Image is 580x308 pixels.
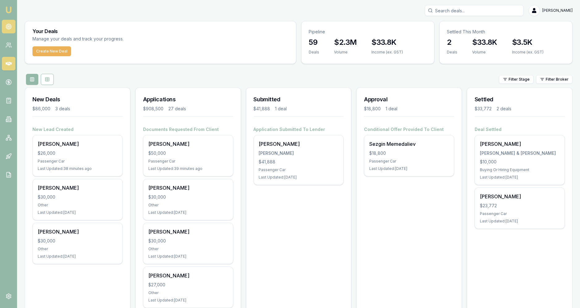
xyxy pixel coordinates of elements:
div: [PERSON_NAME] [148,272,228,279]
h3: Your Deals [32,29,289,34]
div: [PERSON_NAME] [38,140,117,148]
div: $908,500 [143,106,163,112]
div: $10,000 [480,159,560,165]
div: $33,772 [475,106,492,112]
div: Passenger Car [480,211,560,216]
div: Income (ex. GST) [372,50,403,55]
div: Deals [447,50,458,55]
div: Other [38,247,117,251]
p: Pipeline [309,29,427,35]
div: [PERSON_NAME] [259,140,339,148]
span: [PERSON_NAME] [542,8,573,13]
div: Last Updated: 38 minutes ago [38,166,117,171]
div: Other [148,247,228,251]
div: Last Updated: [DATE] [369,166,449,171]
div: $30,000 [148,238,228,244]
div: Last Updated: [DATE] [148,298,228,303]
h3: Approval [364,95,454,104]
div: Passenger Car [148,159,228,164]
h4: New Lead Created [32,126,123,133]
div: $50,000 [148,150,228,156]
div: $41,888 [254,106,270,112]
h3: 59 [309,37,320,47]
div: Last Updated: [DATE] [480,175,560,180]
div: Buying Or Hiring Equipment [480,167,560,172]
div: Last Updated: [DATE] [148,210,228,215]
div: [PERSON_NAME] [38,228,117,235]
h3: $33.8K [472,37,497,47]
div: Last Updated: [DATE] [259,175,339,180]
div: [PERSON_NAME] [480,193,560,200]
h3: $3.5K [512,37,544,47]
div: $30,000 [148,194,228,200]
div: Other [38,203,117,208]
button: Create New Deal [32,46,71,56]
div: [PERSON_NAME] [148,140,228,148]
h3: 2 [447,37,458,47]
div: 3 deals [55,106,70,112]
div: Passenger Car [259,167,339,172]
h3: Submitted [254,95,344,104]
div: $18,800 [364,106,381,112]
div: [PERSON_NAME] [38,184,117,192]
div: 1 deal [386,106,397,112]
div: Other [148,290,228,295]
div: Sezgin Memedaliev [369,140,449,148]
div: Volume [472,50,497,55]
div: Deals [309,50,320,55]
span: Filter Broker [546,77,569,82]
div: $23,772 [480,203,560,209]
h3: $2.3M [334,37,357,47]
div: Other [148,203,228,208]
div: Income (ex. GST) [512,50,544,55]
div: Last Updated: 39 minutes ago [148,166,228,171]
h3: $33.8K [372,37,403,47]
div: Passenger Car [369,159,449,164]
div: $41,888 [259,159,339,165]
div: [PERSON_NAME] [259,150,339,156]
p: Settled This Month [447,29,565,35]
div: Volume [334,50,357,55]
button: Filter Stage [499,75,534,84]
div: $30,000 [38,238,117,244]
img: emu-icon-u.png [5,6,12,14]
h3: Settled [475,95,565,104]
div: [PERSON_NAME] [148,228,228,235]
div: 27 deals [168,106,186,112]
p: Manage your deals and track your progress. [32,36,191,43]
h4: Documents Requested From Client [143,126,233,133]
div: $26,000 [38,150,117,156]
span: Filter Stage [509,77,530,82]
div: [PERSON_NAME] [480,140,560,148]
h3: New Deals [32,95,123,104]
div: Last Updated: [DATE] [38,254,117,259]
h4: Application Submitted To Lender [254,126,344,133]
div: 1 deal [275,106,287,112]
div: $30,000 [38,194,117,200]
div: $27,000 [148,282,228,288]
h4: Conditional Offer Provided To Client [364,126,454,133]
div: Passenger Car [38,159,117,164]
div: 2 deals [497,106,511,112]
div: $86,000 [32,106,50,112]
div: Last Updated: [DATE] [148,254,228,259]
h4: Deal Settled [475,126,565,133]
div: Last Updated: [DATE] [38,210,117,215]
div: [PERSON_NAME] & [PERSON_NAME] [480,150,560,156]
h3: Applications [143,95,233,104]
div: Last Updated: [DATE] [480,219,560,224]
input: Search deals [425,5,524,16]
div: $18,800 [369,150,449,156]
div: [PERSON_NAME] [148,184,228,192]
button: Filter Broker [536,75,573,84]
